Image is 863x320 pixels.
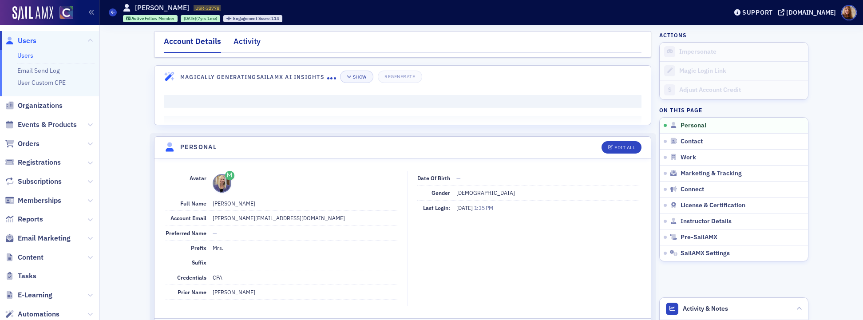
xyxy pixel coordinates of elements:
div: Engagement Score: 114 [223,15,282,22]
div: Edit All [614,145,635,150]
dd: [PERSON_NAME][EMAIL_ADDRESS][DOMAIN_NAME] [213,211,398,225]
span: Account Email [170,214,206,221]
span: Activity & Notes [683,304,728,313]
span: Instructor Details [681,217,732,225]
span: Prior Name [178,288,206,296]
span: [DATE] [184,16,196,21]
span: Contact [681,138,703,146]
span: Connect [681,186,704,194]
span: Orders [18,139,40,149]
span: Tasks [18,271,36,281]
span: Events & Products [18,120,77,130]
button: [DOMAIN_NAME] [778,9,839,16]
a: Tasks [5,271,36,281]
div: Adjust Account Credit [679,86,804,94]
h4: Magically Generating SailAMX AI Insights [180,73,327,81]
span: Marketing & Tracking [681,170,742,178]
span: [DATE] [456,204,474,211]
dd: [PERSON_NAME] [213,285,398,299]
button: Impersonate [679,48,717,56]
a: Email Marketing [5,233,71,243]
h4: On this page [659,106,808,114]
dd: Mrs. [213,241,398,255]
img: SailAMX [12,6,53,20]
span: Suffix [192,259,206,266]
a: Organizations [5,101,63,111]
span: Date of Birth [417,174,450,182]
div: Show [353,75,367,79]
span: Last Login: [423,204,450,211]
button: Show [340,71,373,83]
span: Email Marketing [18,233,71,243]
a: E-Learning [5,290,52,300]
span: Preferred Name [166,229,206,237]
div: Magic Login Link [679,67,804,75]
div: [DOMAIN_NAME] [786,8,836,16]
h4: Actions [659,31,687,39]
a: Users [17,51,33,59]
div: 114 [233,16,280,21]
span: Avatar [190,174,206,182]
span: E-Learning [18,290,52,300]
span: Automations [18,309,59,319]
span: Organizations [18,101,63,111]
a: Orders [5,139,40,149]
span: Pre-SailAMX [681,233,717,241]
span: Gender [431,189,450,196]
span: — [213,259,217,266]
button: Edit All [602,141,641,154]
dd: CPA [213,270,398,284]
a: Automations [5,309,59,319]
span: 1:35 PM [474,204,493,211]
span: Full Name [180,200,206,207]
div: (7yrs 1mo) [184,16,217,21]
h4: Personal [180,142,217,152]
div: 2018-08-14 00:00:00 [181,15,220,22]
span: Profile [841,5,857,20]
a: View Homepage [53,6,73,21]
span: License & Certification [681,201,745,209]
span: Active [131,16,145,21]
span: USR-32778 [195,5,219,11]
span: Credentials [177,274,206,281]
a: Content [5,253,44,262]
span: Content [18,253,44,262]
dd: [DEMOGRAPHIC_DATA] [456,186,640,200]
a: Subscriptions [5,177,62,186]
span: — [213,229,217,237]
dd: [PERSON_NAME] [213,196,398,210]
a: Memberships [5,196,61,205]
a: Adjust Account Credit [660,80,808,99]
a: Reports [5,214,43,224]
span: Reports [18,214,43,224]
div: Activity [234,36,261,52]
span: Fellow Member [145,16,174,21]
div: Active: Active: Fellow Member [123,15,178,22]
a: Users [5,36,36,46]
div: Support [742,8,773,16]
span: Prefix [191,244,206,251]
span: Memberships [18,196,61,205]
span: Registrations [18,158,61,167]
a: Email Send Log [17,67,59,75]
div: Account Details [164,36,221,53]
a: Active Fellow Member [126,16,175,21]
span: SailAMX Settings [681,249,730,257]
button: Regenerate [378,71,422,83]
h1: [PERSON_NAME] [135,3,189,13]
span: Subscriptions [18,177,62,186]
a: Events & Products [5,120,77,130]
a: User Custom CPE [17,79,66,87]
span: Work [681,154,696,162]
img: SailAMX [59,6,73,20]
span: Users [18,36,36,46]
a: Registrations [5,158,61,167]
span: — [456,174,461,182]
span: Engagement Score : [233,16,272,21]
span: Personal [681,122,706,130]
